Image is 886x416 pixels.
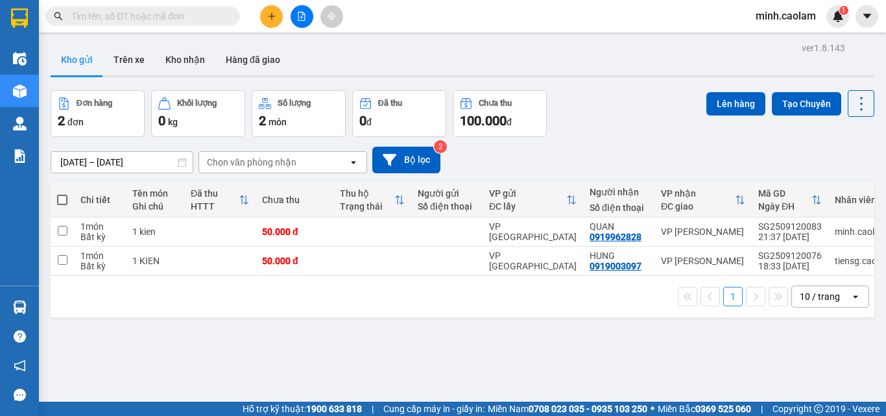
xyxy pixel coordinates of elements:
div: Mã GD [758,188,811,199]
span: 2 [259,113,266,128]
span: Miền Nam [488,402,647,416]
span: món [269,117,287,127]
img: warehouse-icon [13,300,27,314]
div: SG2509120083 [758,221,822,232]
button: Đơn hàng2đơn [51,90,145,137]
th: Toggle SortBy [483,183,583,217]
div: 1 KIEN [132,256,178,266]
button: Kho gửi [51,44,103,75]
input: Select a date range. [51,152,193,173]
button: Chưa thu100.000đ [453,90,547,137]
div: ĐC lấy [489,201,566,212]
span: notification [14,360,26,372]
div: QUAN [590,221,648,232]
img: logo-vxr [11,8,28,28]
span: 100.000 [460,113,507,128]
svg: open [348,157,359,167]
div: ĐC giao [661,201,735,212]
div: 1 món [80,221,119,232]
span: Hỗ trợ kỹ thuật: [243,402,362,416]
img: warehouse-icon [13,52,27,66]
div: 1 món [80,251,119,261]
span: 0 [158,113,165,128]
div: Chi tiết [80,195,119,205]
div: Số lượng [278,99,311,108]
span: message [14,389,26,401]
input: Tìm tên, số ĐT hoặc mã đơn [71,9,224,23]
div: ver 1.8.143 [802,41,845,55]
div: VP [GEOGRAPHIC_DATA] [489,221,577,242]
svg: open [850,291,861,302]
strong: 1900 633 818 [306,404,362,414]
div: 50.000 đ [262,226,327,237]
span: kg [168,117,178,127]
button: Trên xe [103,44,155,75]
span: Miền Bắc [658,402,751,416]
div: Ngày ĐH [758,201,811,212]
th: Toggle SortBy [184,183,256,217]
span: ⚪️ [651,406,654,411]
button: Hàng đã giao [215,44,291,75]
span: file-add [297,12,306,21]
span: đ [507,117,512,127]
span: đ [366,117,372,127]
span: Cung cấp máy in - giấy in: [383,402,485,416]
span: plus [267,12,276,21]
div: HUNG [590,251,648,261]
span: 1 [841,6,846,15]
th: Toggle SortBy [654,183,752,217]
div: 21:37 [DATE] [758,232,822,242]
button: caret-down [856,5,878,28]
div: Khối lượng [177,99,217,108]
span: | [761,402,763,416]
span: copyright [814,404,823,413]
button: aim [320,5,343,28]
div: 10 / trang [800,290,840,303]
div: 50.000 đ [262,256,327,266]
div: Người gửi [418,188,476,199]
div: Số điện thoại [418,201,476,212]
img: solution-icon [13,149,27,163]
strong: 0708 023 035 - 0935 103 250 [529,404,647,414]
button: Số lượng2món [252,90,346,137]
button: plus [260,5,283,28]
span: question-circle [14,330,26,343]
th: Toggle SortBy [752,183,828,217]
button: Khối lượng0kg [151,90,245,137]
div: Chưa thu [479,99,512,108]
span: minh.caolam [745,8,826,24]
div: 0919962828 [590,232,641,242]
button: Lên hàng [706,92,765,116]
span: search [54,12,63,21]
button: Kho nhận [155,44,215,75]
div: VP [PERSON_NAME] [661,256,745,266]
div: SG2509120076 [758,251,822,261]
div: VP gửi [489,188,566,199]
div: VP [GEOGRAPHIC_DATA] [489,251,577,271]
span: caret-down [861,10,873,22]
div: Người nhận [590,187,648,197]
div: Chọn văn phòng nhận [207,156,296,169]
th: Toggle SortBy [333,183,411,217]
div: Số điện thoại [590,202,648,213]
div: 0919003097 [590,261,641,271]
sup: 2 [434,140,447,153]
div: Đã thu [191,188,239,199]
sup: 1 [839,6,848,15]
div: VP nhận [661,188,735,199]
span: 0 [359,113,366,128]
button: Đã thu0đ [352,90,446,137]
div: Chưa thu [262,195,327,205]
div: Đã thu [378,99,402,108]
strong: 0369 525 060 [695,404,751,414]
div: Thu hộ [340,188,394,199]
button: 1 [723,287,743,306]
div: VP [PERSON_NAME] [661,226,745,237]
div: 1 kien [132,226,178,237]
div: Đơn hàng [77,99,112,108]
div: Bất kỳ [80,261,119,271]
span: đơn [67,117,84,127]
span: aim [327,12,336,21]
span: 2 [58,113,65,128]
button: Bộ lọc [372,147,440,173]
